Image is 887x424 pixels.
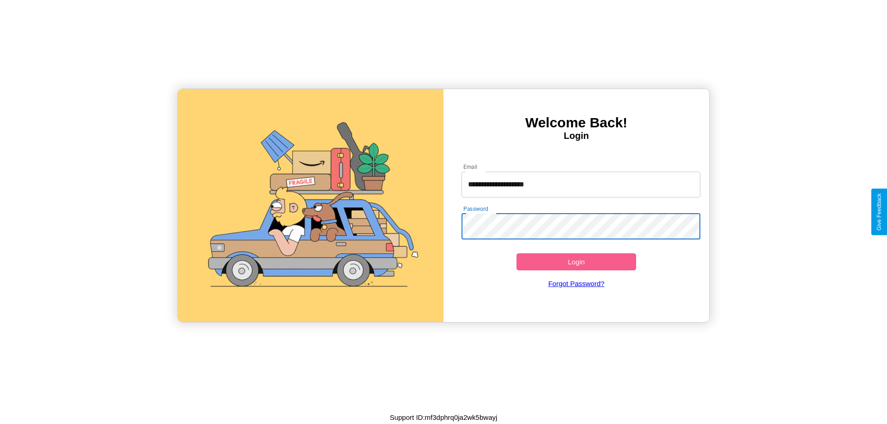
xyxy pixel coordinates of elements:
[463,163,478,171] label: Email
[457,270,696,297] a: Forgot Password?
[516,253,636,270] button: Login
[443,131,709,141] h4: Login
[443,115,709,131] h3: Welcome Back!
[390,411,498,424] p: Support ID: mf3dphrq0ja2wk5bwayj
[178,89,443,322] img: gif
[876,193,882,231] div: Give Feedback
[463,205,488,213] label: Password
